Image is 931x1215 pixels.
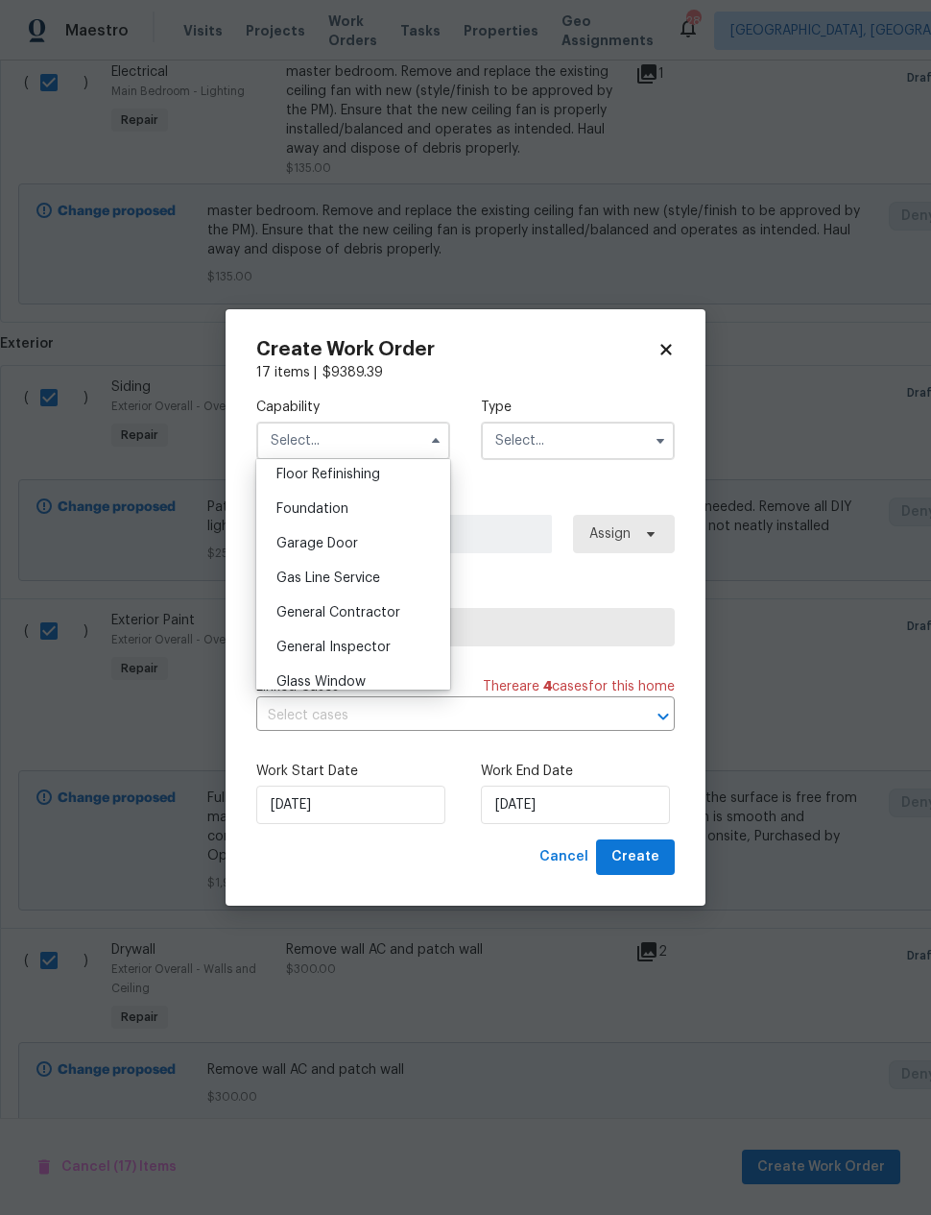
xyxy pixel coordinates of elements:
[481,398,675,417] label: Type
[276,571,380,585] span: Gas Line Service
[256,786,445,824] input: M/D/YYYY
[596,839,675,875] button: Create
[256,363,675,382] div: 17 items |
[256,762,450,781] label: Work Start Date
[424,429,447,452] button: Hide options
[483,677,675,696] span: There are case s for this home
[481,422,675,460] input: Select...
[322,366,383,379] span: $ 9389.39
[276,675,366,689] span: Glass Window
[589,524,631,544] span: Assign
[276,606,400,620] span: General Contractor
[256,340,657,359] h2: Create Work Order
[273,618,658,637] span: Select trade partner
[256,701,621,731] input: Select cases
[256,491,675,510] label: Work Order Manager
[256,584,675,603] label: Trade Partner
[276,537,358,550] span: Garage Door
[256,398,450,417] label: Capability
[276,502,348,516] span: Foundation
[256,422,450,460] input: Select...
[481,786,670,824] input: M/D/YYYY
[611,845,659,869] span: Create
[532,839,596,875] button: Cancel
[649,429,672,452] button: Show options
[543,680,552,693] span: 4
[539,845,588,869] span: Cancel
[650,703,677,730] button: Open
[481,762,675,781] label: Work End Date
[276,641,391,654] span: General Inspector
[276,468,380,481] span: Floor Refinishing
